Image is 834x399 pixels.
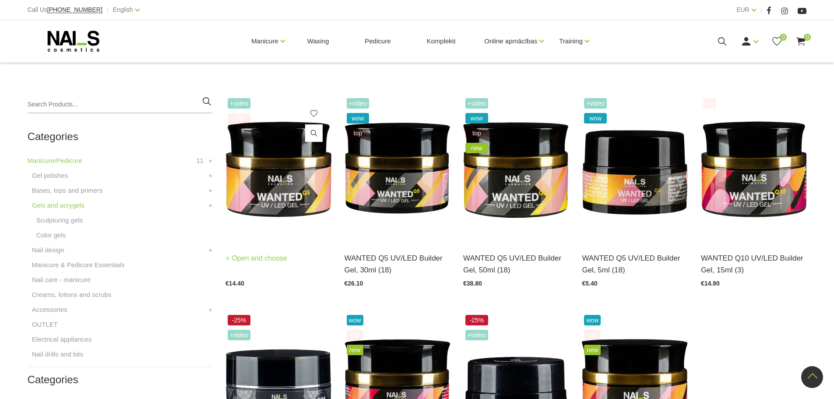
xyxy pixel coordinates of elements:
[760,4,762,15] span: |
[47,7,102,13] a: [PHONE_NUMBER]
[701,280,720,287] span: €14.90
[28,4,102,15] div: Call Us
[225,96,331,241] img: The team of NAI_S cosmetics specialists has created a gel that has been WANTED for long time by n...
[228,113,250,124] span: top
[484,24,537,59] a: Online apmācības
[32,275,91,285] a: Nail care - manicure
[225,252,287,265] a: Open and choose
[32,290,112,300] a: Creams, lotions and scrubs
[208,170,212,181] a: +
[32,200,84,211] a: Gels and acrygels
[465,98,488,109] span: +Video
[208,304,212,315] a: +
[28,131,212,142] h2: Categories
[345,96,450,241] img: The team of NAI_S cosmetics specialists has created a gel that has been WANTED for long time by n...
[701,96,806,241] img: The team of NAI_S cosmetics specialists has created a gel that has been WANTED for long time by n...
[225,280,244,287] span: €14.40
[795,36,806,47] a: 0
[300,20,336,62] a: Waxing
[47,6,102,13] span: [PHONE_NUMBER]
[358,20,398,62] a: Pedicure
[582,96,687,241] img: The team of NAI_S cosmetics specialists has created a gel that has been WANTED for long time by n...
[465,113,488,124] span: wow
[703,98,716,109] span: top
[28,96,212,113] input: Search Products...
[208,185,212,196] a: +
[32,185,103,196] a: Bases, tops and primers
[347,345,363,355] span: new
[228,330,250,340] span: +Video
[736,4,750,15] a: EUR
[28,155,82,166] a: Manicure/Pedicure
[582,280,597,287] span: €5.40
[465,330,488,340] span: +Video
[208,200,212,211] a: +
[36,215,83,226] a: Sculpturing gels
[208,245,212,255] a: +
[228,98,250,109] span: +Video
[584,315,601,325] span: wow
[584,113,607,124] span: wow
[582,252,687,276] a: WANTED Q5 UV/LED Builder Gel, 5ml (18)
[465,143,488,153] span: new
[32,260,125,270] a: Manicure & Pedicure Essentials
[419,20,462,62] a: Komplekti
[584,98,607,109] span: +Video
[804,34,811,41] span: 0
[465,315,488,325] span: -25%
[347,128,369,138] span: top
[208,155,212,166] a: +
[347,113,369,124] span: wow
[228,315,250,325] span: -25%
[701,252,806,276] a: WANTED Q10 UV/LED Builder Gel, 15ml (3)
[463,252,569,276] a: WANTED Q5 UV/LED Builder Gel, 50ml (18)
[771,36,782,47] a: 0
[780,34,787,41] span: 0
[32,319,58,330] a: OUTLET
[32,170,68,181] a: Gel polishes
[36,230,66,240] a: Color gels
[28,374,212,385] h2: Categories
[196,155,204,166] span: 11
[32,334,92,345] a: Electrical appliances
[463,280,482,287] span: €38.80
[32,349,84,360] a: Nail drills and bits
[113,4,133,15] a: English
[465,128,488,138] span: top
[32,304,67,315] a: Accessories
[345,280,363,287] span: €26.10
[584,330,601,340] span: top
[347,98,369,109] span: +Video
[251,24,278,59] a: Manicure
[32,245,64,255] a: Nail design
[584,345,601,355] span: new
[559,24,583,59] a: Training
[347,330,363,340] span: top
[347,315,363,325] span: wow
[345,252,450,276] a: WANTED Q5 UV/LED Builder Gel, 30ml (18)
[107,4,109,15] span: |
[463,96,569,241] img: The team of NAI_S cosmetics specialists has created a gel that has been WANTED for long time by n...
